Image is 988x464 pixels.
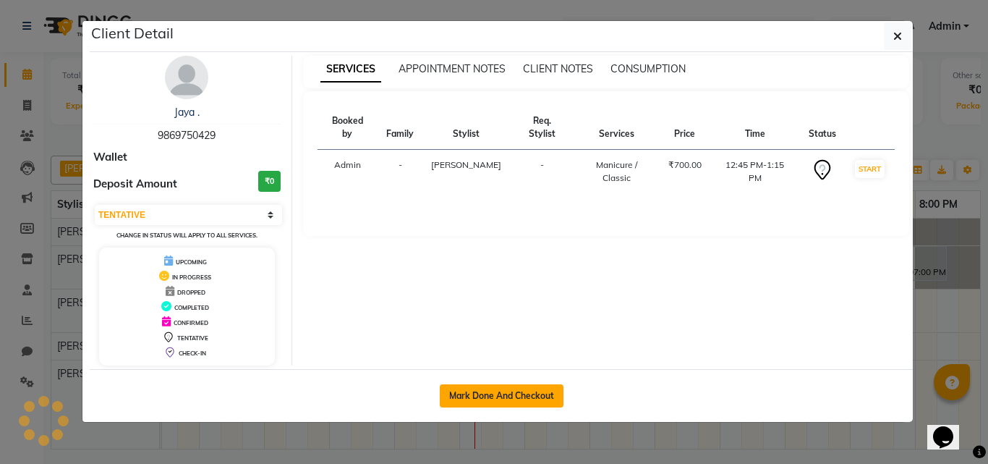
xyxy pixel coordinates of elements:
span: TENTATIVE [177,334,208,342]
div: ₹700.00 [668,159,702,172]
th: Services [574,106,660,150]
span: 9869750429 [158,129,216,142]
a: Jaya . [174,106,200,119]
th: Status [800,106,845,150]
span: [PERSON_NAME] [431,159,501,170]
span: Deposit Amount [93,176,177,193]
button: START [855,160,885,178]
span: COMPLETED [174,304,209,311]
span: CONSUMPTION [610,62,686,75]
iframe: chat widget [927,406,974,450]
span: SERVICES [320,56,381,83]
th: Price [660,106,710,150]
td: Admin [318,150,378,194]
span: Wallet [93,149,127,166]
th: Stylist [422,106,510,150]
span: CLIENT NOTES [523,62,593,75]
th: Req. Stylist [510,106,574,150]
h5: Client Detail [91,22,174,44]
th: Booked by [318,106,378,150]
button: Mark Done And Checkout [440,384,563,408]
td: - [378,150,422,194]
th: Time [710,106,800,150]
span: IN PROGRESS [172,274,211,281]
img: avatar [165,56,208,99]
td: - [510,150,574,194]
span: CONFIRMED [174,319,208,326]
span: DROPPED [177,289,205,296]
small: Change in status will apply to all services. [116,232,257,239]
span: APPOINTMENT NOTES [399,62,506,75]
td: 12:45 PM-1:15 PM [710,150,800,194]
span: CHECK-IN [179,350,206,357]
div: Manicure / Classic [582,159,651,185]
h3: ₹0 [258,171,281,192]
span: UPCOMING [176,258,207,266]
th: Family [378,106,422,150]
